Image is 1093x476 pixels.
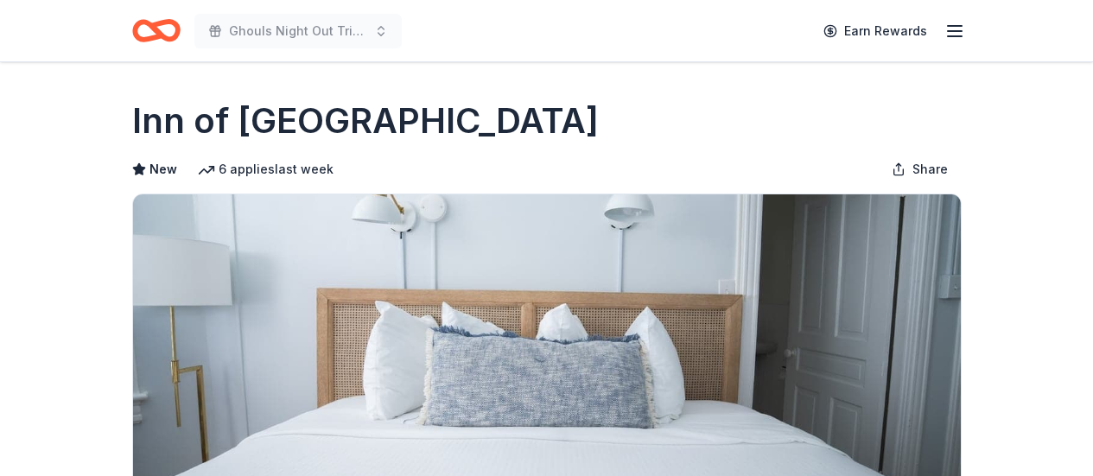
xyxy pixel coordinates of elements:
[198,159,334,180] div: 6 applies last week
[229,21,367,41] span: Ghouls Night Out Tricky Tray
[132,97,599,145] h1: Inn of [GEOGRAPHIC_DATA]
[813,16,937,47] a: Earn Rewards
[149,159,177,180] span: New
[132,10,181,51] a: Home
[878,152,962,187] button: Share
[194,14,402,48] button: Ghouls Night Out Tricky Tray
[912,159,948,180] span: Share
